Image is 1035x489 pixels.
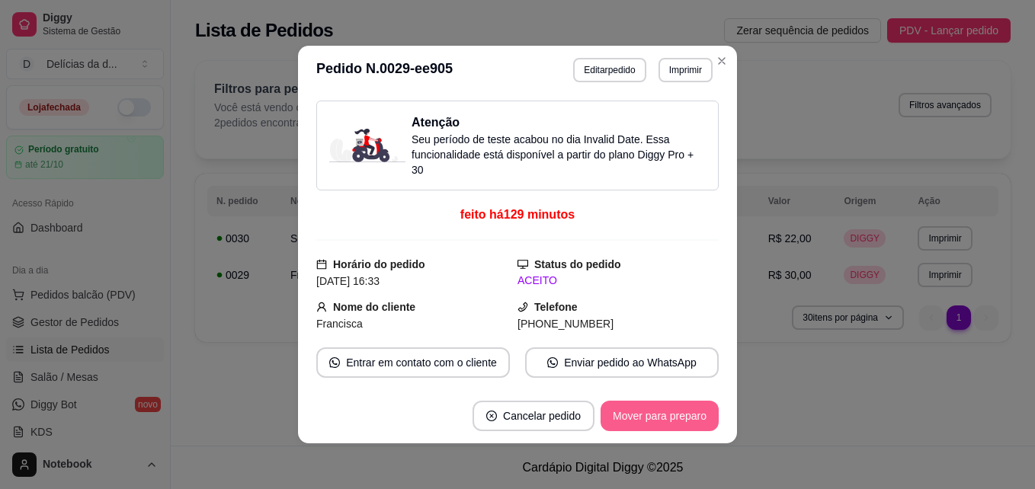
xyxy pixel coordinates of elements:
[460,208,575,221] span: feito há 129 minutos
[658,58,713,82] button: Imprimir
[316,302,327,312] span: user
[412,132,706,177] p: Seu período de teste acabou no dia Invalid Date . Essa funcionalidade está disponível a partir do...
[329,129,405,162] img: delivery-image
[333,301,415,313] strong: Nome do cliente
[473,401,594,431] button: close-circleCancelar pedido
[316,259,327,270] span: calendar
[710,49,734,73] button: Close
[601,401,719,431] button: Mover para preparo
[316,347,510,378] button: whats-appEntrar em contato com o cliente
[517,302,528,312] span: phone
[316,275,380,287] span: [DATE] 16:33
[316,318,363,330] span: Francisca
[316,58,453,82] h3: Pedido N. 0029-ee905
[412,113,706,132] h3: Atenção
[517,273,719,289] div: ACEITO
[517,259,528,270] span: desktop
[547,357,558,368] span: whats-app
[534,258,621,270] strong: Status do pedido
[573,58,646,82] button: Editarpedido
[525,347,719,378] button: whats-appEnviar pedido ao WhatsApp
[329,357,340,368] span: whats-app
[534,301,578,313] strong: Telefone
[486,411,497,421] span: close-circle
[517,318,614,330] span: [PHONE_NUMBER]
[333,258,425,270] strong: Horário do pedido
